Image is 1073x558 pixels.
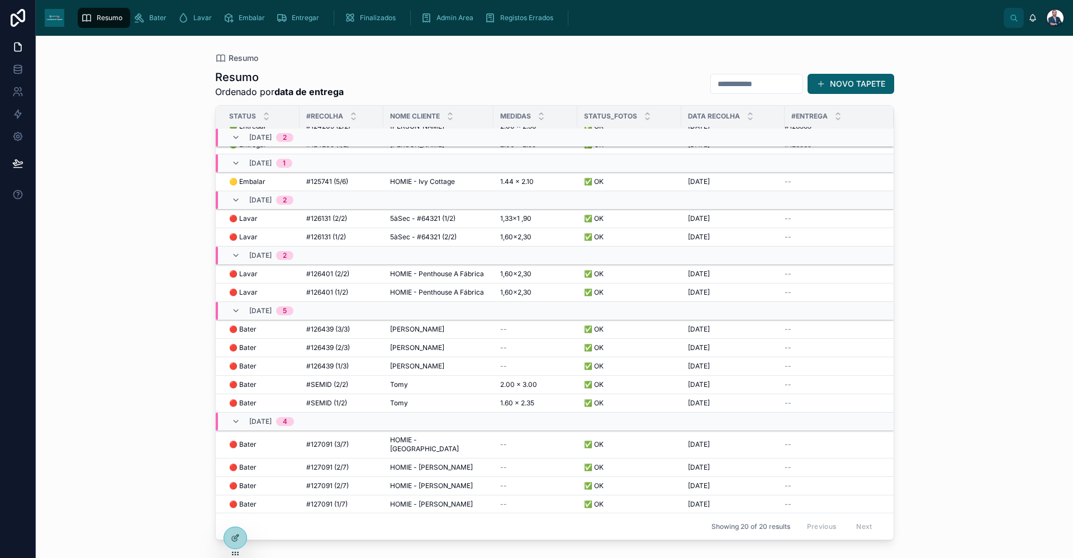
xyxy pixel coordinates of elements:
span: [DATE] [688,177,710,186]
span: 2.00 x 3.00 [500,380,537,389]
a: #125741 (5/6) [306,177,377,186]
a: -- [785,343,880,352]
span: -- [785,177,791,186]
span: -- [785,380,791,389]
span: ✅ OK [584,177,604,186]
span: 🔴 Bater [229,325,257,334]
span: HOMIE - Penthouse A Fábrica [390,269,484,278]
a: 🔴 Lavar [229,214,293,223]
div: 5 [283,306,287,315]
a: HOMIE - [PERSON_NAME] [390,481,487,490]
a: Lavar [174,8,220,28]
a: 🔴 Bater [229,481,293,490]
span: [DATE] [249,196,272,205]
a: 🔴 Bater [229,362,293,371]
span: -- [500,325,507,334]
a: Admin Area [417,8,481,28]
a: #126401 (2/2) [306,269,377,278]
a: -- [785,177,880,186]
span: Status_Fotos [584,112,637,121]
a: 1,60×2,30 [500,233,571,242]
a: -- [500,463,571,472]
a: ✅ OK [584,233,675,242]
span: -- [785,362,791,371]
span: Finalizados [360,13,396,22]
div: 2 [283,133,287,142]
span: #Recolha [306,112,343,121]
span: #126131 (1/2) [306,233,346,242]
a: [PERSON_NAME] [390,325,487,334]
a: -- [500,500,571,509]
a: 5àSec - #64321 (2/2) [390,233,487,242]
a: #SEMID (1/2) [306,399,377,408]
span: -- [500,343,507,352]
span: 🟡 Embalar [229,177,265,186]
a: HOMIE - Penthouse A Fábrica [390,288,487,297]
span: 5àSec - #64321 (1/2) [390,214,455,223]
a: [DATE] [688,343,778,352]
a: [DATE] [688,399,778,408]
span: [DATE] [688,214,710,223]
span: Lavar [193,13,212,22]
span: 1.44 x 2.10 [500,177,534,186]
div: 2 [283,196,287,205]
span: 🔴 Lavar [229,214,258,223]
a: Tomy [390,380,487,389]
span: ✅ OK [584,233,604,242]
a: 1.60 x 2.35 [500,399,571,408]
span: #126401 (1/2) [306,288,348,297]
span: HOMIE - [GEOGRAPHIC_DATA] [390,436,487,453]
span: [DATE] [688,440,710,449]
a: ✅ OK [584,463,675,472]
span: 🔴 Bater [229,481,257,490]
span: -- [785,500,791,509]
a: 1.44 x 2.10 [500,177,571,186]
a: Finalizados [341,8,403,28]
span: [DATE] [688,288,710,297]
span: -- [785,440,791,449]
a: #SEMID (2/2) [306,380,377,389]
span: HOMIE - [PERSON_NAME] [390,500,473,509]
span: 5àSec - #64321 (2/2) [390,233,457,242]
div: 1 [283,159,286,168]
a: 🔴 Lavar [229,269,293,278]
div: scrollable content [73,6,1004,30]
span: HOMIE - [PERSON_NAME] [390,481,473,490]
span: Nome Cliente [390,112,440,121]
a: HOMIE - Ivy Cottage [390,177,487,186]
a: -- [785,325,880,334]
a: ✅ OK [584,269,675,278]
a: #127091 (1/7) [306,500,377,509]
span: [DATE] [249,251,272,260]
span: 1,60×2,30 [500,233,531,242]
span: 🔴 Bater [229,362,257,371]
a: #127091 (2/7) [306,463,377,472]
a: ✅ OK [584,399,675,408]
span: ✅ OK [584,440,604,449]
a: Entregar [273,8,327,28]
a: Registos Errados [481,8,561,28]
a: #127091 (3/7) [306,440,377,449]
span: -- [785,214,791,223]
a: 1,33×1 ,90 [500,214,571,223]
a: [PERSON_NAME] [390,362,487,371]
span: [PERSON_NAME] [390,325,444,334]
span: #126131 (2/2) [306,214,347,223]
a: -- [500,325,571,334]
span: -- [500,463,507,472]
a: #126131 (1/2) [306,233,377,242]
a: Resumo [78,8,130,28]
span: Admin Area [436,13,473,22]
span: Showing 20 of 20 results [711,522,790,531]
span: HOMIE - Ivy Cottage [390,177,455,186]
a: ✅ OK [584,288,675,297]
span: HOMIE - [PERSON_NAME] [390,463,473,472]
span: [DATE] [249,133,272,142]
span: [DATE] [249,159,272,168]
span: [DATE] [688,380,710,389]
a: NOVO TAPETE [808,74,894,94]
a: HOMIE - [PERSON_NAME] [390,463,487,472]
span: Data Recolha [688,112,740,121]
span: -- [785,288,791,297]
span: 1,60×2,30 [500,288,531,297]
